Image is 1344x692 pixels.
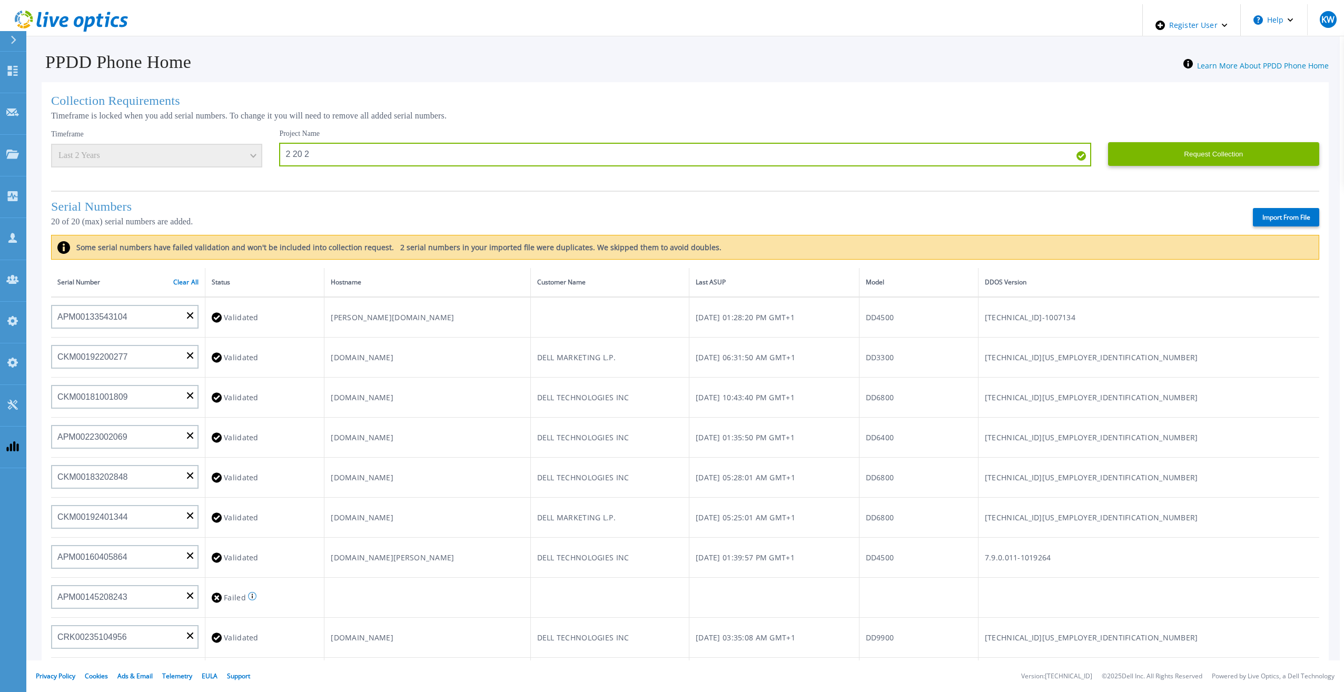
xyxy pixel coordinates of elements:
div: Validated [212,468,318,487]
td: 7.9.0.011-1019264 [978,538,1319,578]
div: Serial Number [57,276,199,288]
td: [DOMAIN_NAME] [324,498,530,538]
td: DD4500 [859,538,978,578]
div: Validated [212,348,318,367]
td: [DOMAIN_NAME] [324,338,530,378]
td: [DATE] 01:28:20 PM GMT+1 [689,297,859,338]
td: DD3300 [859,338,978,378]
td: [DATE] 05:28:01 AM GMT+1 [689,458,859,498]
a: EULA [202,671,218,680]
input: Enter Project Name [279,143,1091,166]
a: Support [227,671,250,680]
p: 20 of 20 (max) serial numbers are added. [51,217,344,226]
td: [DOMAIN_NAME] [324,418,530,458]
td: DD6400 [859,418,978,458]
td: DELL TECHNOLOGIES INC [530,378,689,418]
div: Validated [212,628,318,647]
label: Some serial numbers have failed validation and won't be included into collection request. [70,242,394,252]
label: Project Name [279,130,320,137]
td: [DATE] 06:31:50 AM GMT+1 [689,338,859,378]
span: KW [1321,15,1335,24]
div: Validated [212,508,318,527]
input: Enter Serial Number [51,425,199,449]
td: DELL TECHNOLOGIES INC [530,538,689,578]
td: [DATE] 03:35:08 AM GMT+1 [689,618,859,658]
div: Validated [212,388,318,407]
th: Model [859,268,978,297]
th: Customer Name [530,268,689,297]
a: Privacy Policy [36,671,75,680]
td: DELL TECHNOLOGIES INC [530,618,689,658]
td: DD9900 [859,618,978,658]
td: [DOMAIN_NAME] [324,458,530,498]
th: Status [205,268,324,297]
button: Help [1241,4,1307,36]
a: Cookies [85,671,108,680]
td: [DATE] 05:25:01 AM GMT+1 [689,498,859,538]
div: Register User [1143,4,1240,46]
td: [DATE] 10:43:40 PM GMT+1 [689,378,859,418]
td: [DOMAIN_NAME][PERSON_NAME] [324,538,530,578]
div: Validated [212,548,318,567]
td: [DATE] 01:35:50 PM GMT+1 [689,418,859,458]
div: Failed [212,588,318,607]
label: Timeframe [51,130,84,139]
a: Telemetry [162,671,192,680]
td: DD6800 [859,458,978,498]
input: Enter Serial Number [51,305,199,329]
button: Request Collection [1108,142,1319,166]
td: DD6800 [859,378,978,418]
li: © 2025 Dell Inc. All Rights Reserved [1102,673,1202,680]
td: [DOMAIN_NAME] [324,378,530,418]
td: [PERSON_NAME][DOMAIN_NAME] [324,297,530,338]
input: Enter Serial Number [51,345,199,369]
input: Enter Serial Number [51,505,199,529]
input: Enter Serial Number [51,585,199,609]
td: [TECHNICAL_ID][US_EMPLOYER_IDENTIFICATION_NUMBER] [978,618,1319,658]
td: DD6800 [859,498,978,538]
input: Enter Serial Number [51,385,199,409]
label: Import From File [1253,208,1319,226]
td: [TECHNICAL_ID][US_EMPLOYER_IDENTIFICATION_NUMBER] [978,378,1319,418]
td: [TECHNICAL_ID][US_EMPLOYER_IDENTIFICATION_NUMBER] [978,418,1319,458]
input: Enter Serial Number [51,465,199,489]
a: Clear All [173,279,199,286]
th: DDOS Version [978,268,1319,297]
th: Hostname [324,268,530,297]
h1: Serial Numbers [51,200,344,214]
td: DD4500 [859,297,978,338]
td: [TECHNICAL_ID][US_EMPLOYER_IDENTIFICATION_NUMBER] [978,498,1319,538]
td: DELL TECHNOLOGIES INC [530,418,689,458]
a: Learn More About PPDD Phone Home [1197,61,1329,71]
div: Validated [212,428,318,447]
a: Ads & Email [117,671,153,680]
td: [DOMAIN_NAME] [324,618,530,658]
td: [DATE] 01:39:57 PM GMT+1 [689,538,859,578]
th: Last ASUP [689,268,859,297]
li: Version: [TECHNICAL_ID] [1021,673,1092,680]
input: Enter Serial Number [51,625,199,649]
td: [TECHNICAL_ID]-1007134 [978,297,1319,338]
td: [TECHNICAL_ID][US_EMPLOYER_IDENTIFICATION_NUMBER] [978,458,1319,498]
td: DELL MARKETING L.P. [530,338,689,378]
div: Validated [212,308,318,327]
input: Enter Serial Number [51,545,199,569]
td: DELL MARKETING L.P. [530,498,689,538]
td: [TECHNICAL_ID][US_EMPLOYER_IDENTIFICATION_NUMBER] [978,338,1319,378]
label: 2 serial numbers in your imported file were duplicates. We skipped them to avoid doubles. [394,242,722,252]
h1: Collection Requirements [51,94,1319,108]
h1: PPDD Phone Home [31,52,191,72]
li: Powered by Live Optics, a Dell Technology [1212,673,1335,680]
p: Timeframe is locked when you add serial numbers. To change it you will need to remove all added s... [51,111,1319,121]
td: DELL TECHNOLOGIES INC [530,458,689,498]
